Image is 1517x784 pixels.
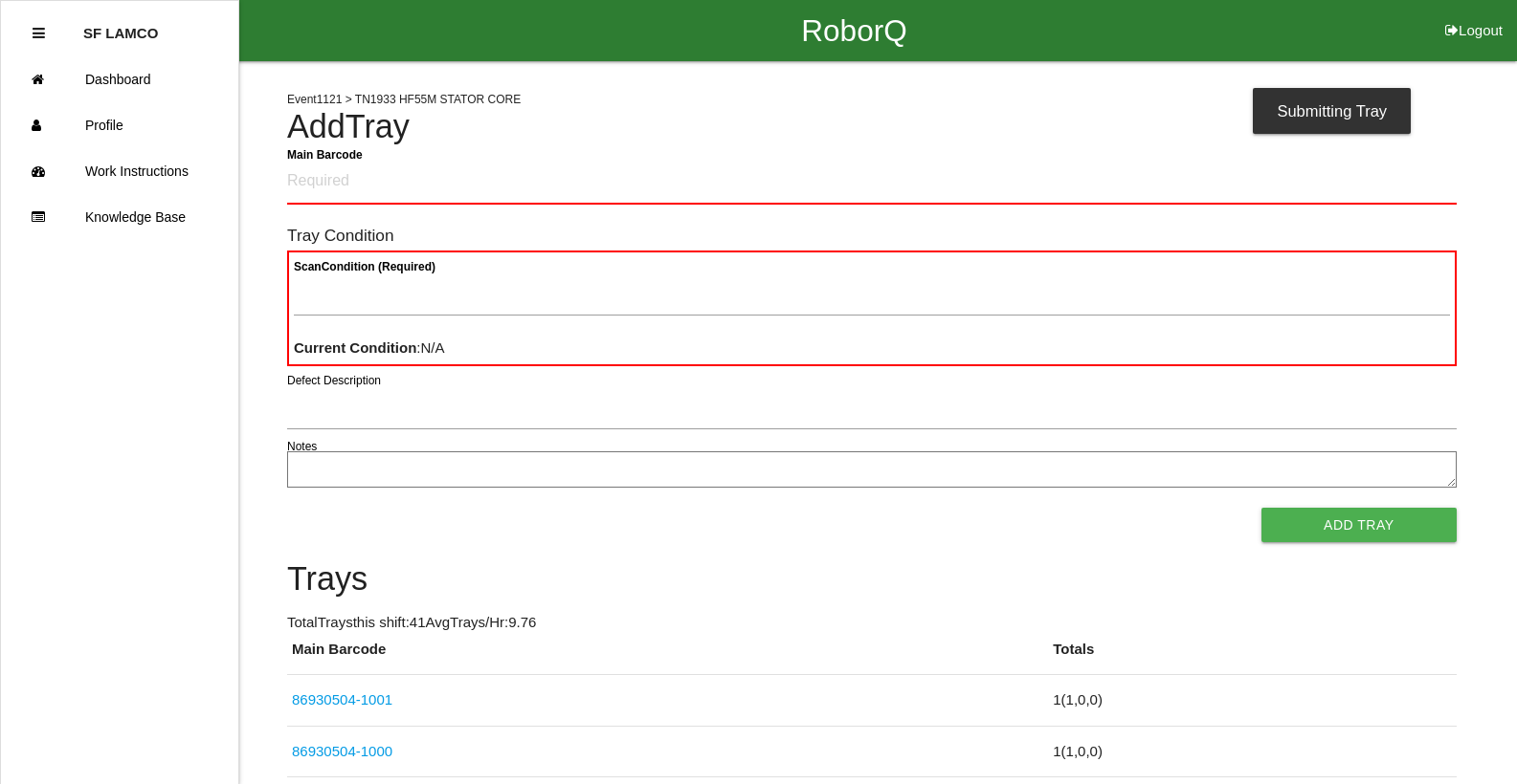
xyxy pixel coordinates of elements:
div: Submitting Tray [1253,88,1411,134]
b: Scan Condition (Required) [294,260,435,273]
h4: Add Tray [287,109,1457,145]
h4: Trays [287,561,1457,598]
p: Total Trays this shift: 41 Avg Trays /Hr: 9.76 [287,612,1457,634]
button: Add Tray [1261,508,1457,542]
th: Main Barcode [287,639,1048,675]
a: Work Instructions [1,148,238,194]
a: Dashboard [1,56,238,102]
span: : N/A [294,339,445,356]
p: SF LAMCO [83,11,158,41]
label: Notes [287,438,317,455]
input: Required [287,160,1457,205]
a: 86930504-1000 [292,743,392,759]
label: Defect Description [287,372,381,389]
a: Profile [1,102,238,148]
h6: Tray Condition [287,227,1457,245]
b: Main Barcode [287,147,363,161]
td: 1 ( 1 , 0 , 0 ) [1048,675,1456,727]
th: Totals [1048,639,1456,675]
div: Close [33,11,45,56]
span: Event 1121 > TN1933 HF55M STATOR CORE [287,93,521,106]
td: 1 ( 1 , 0 , 0 ) [1048,726,1456,777]
a: 86930504-1001 [292,691,392,708]
a: Knowledge Base [1,194,238,240]
b: Current Condition [294,339,416,356]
